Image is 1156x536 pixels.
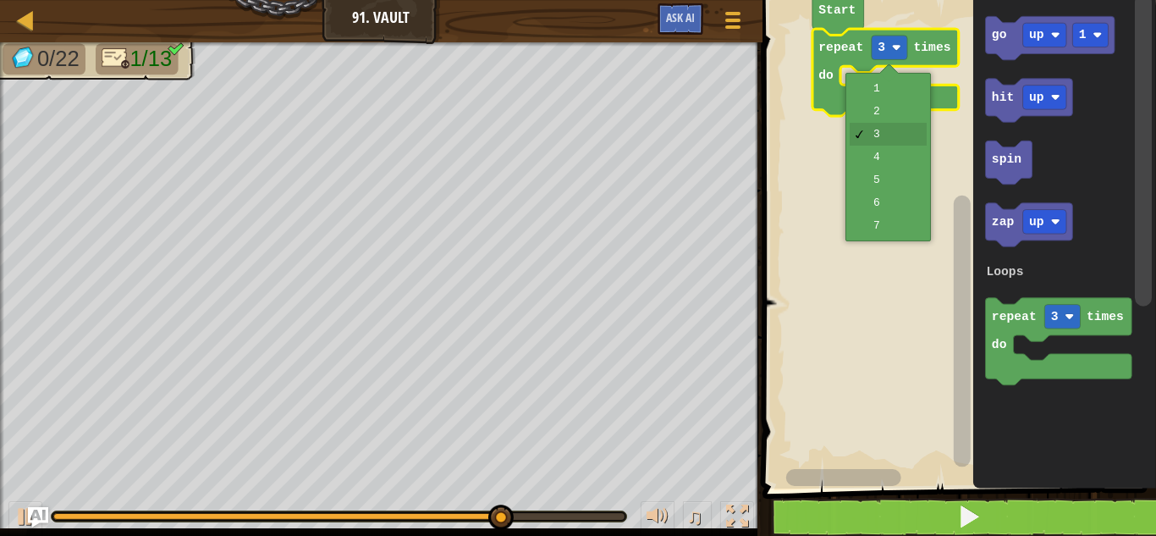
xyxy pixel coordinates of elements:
[873,219,914,232] div: 7
[641,501,674,536] button: Adjust volume
[991,153,1021,167] text: spin
[873,174,914,186] div: 5
[873,105,914,118] div: 2
[873,151,914,163] div: 4
[129,47,172,71] span: 1/13
[666,9,695,25] span: Ask AI
[1087,310,1124,323] text: times
[873,82,914,95] div: 1
[991,91,1013,104] text: hit
[37,47,80,71] span: 0/22
[712,3,754,43] button: Show game menu
[878,41,885,54] text: 3
[1029,91,1044,104] text: up
[1029,28,1044,41] text: up
[3,43,85,75] li: Collect the gems.
[986,266,1023,279] text: Loops
[720,501,754,536] button: Toggle fullscreen
[873,196,914,209] div: 6
[686,504,703,529] span: ♫
[1078,28,1086,41] text: 1
[913,41,950,54] text: times
[991,28,1006,41] text: go
[28,507,48,528] button: Ask AI
[873,128,914,141] div: 3
[991,215,1014,229] text: zap
[818,41,863,54] text: repeat
[683,501,712,536] button: ♫
[1050,310,1058,323] text: 3
[8,501,42,536] button: Ctrl + P: Play
[1029,215,1044,229] text: up
[991,310,1036,323] text: repeat
[818,3,856,17] text: Start
[658,3,703,35] button: Ask AI
[991,338,1006,351] text: do
[96,43,179,75] li: Only 9 lines of code
[818,69,834,82] text: do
